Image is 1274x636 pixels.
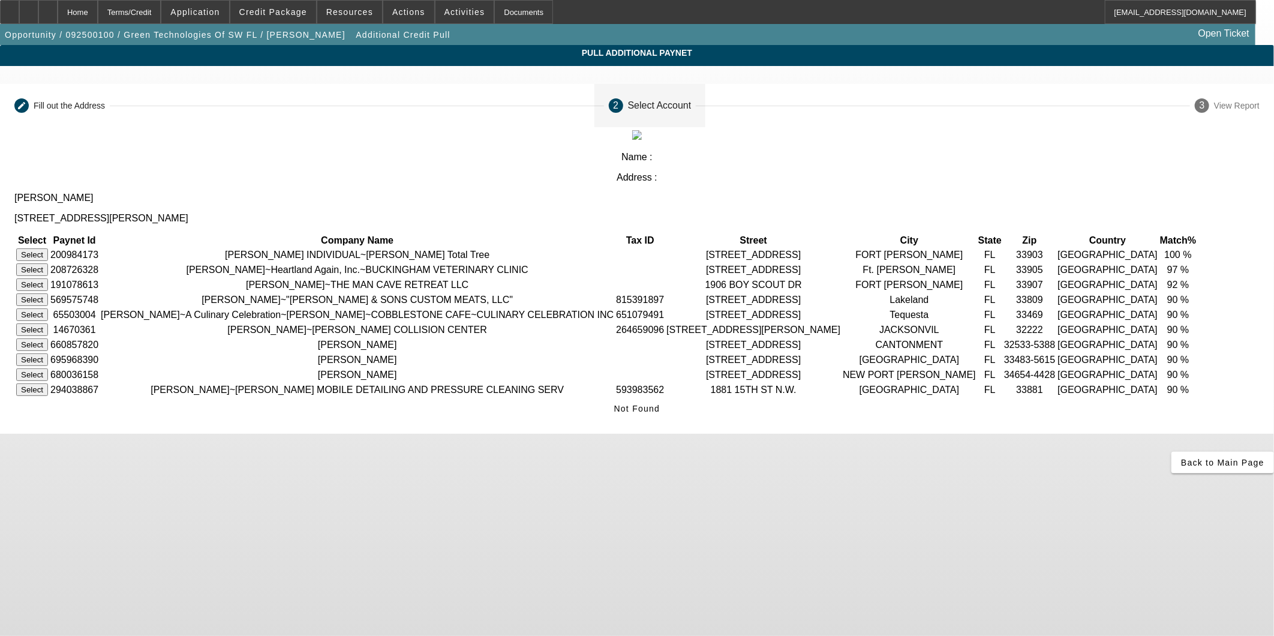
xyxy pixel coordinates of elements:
td: 92 % [1159,278,1197,292]
td: FL [978,263,1002,277]
td: [STREET_ADDRESS] [666,263,841,277]
button: Select [16,263,48,276]
button: Select [16,338,48,351]
td: 90 % [1159,338,1197,352]
td: 33905 [1003,263,1056,277]
span: Application [170,7,220,17]
td: 14670361 [50,323,99,337]
td: 90 % [1159,323,1197,337]
th: Country [1057,235,1158,247]
td: 90 % [1159,353,1197,367]
td: Tequesta [842,308,976,322]
td: [GEOGRAPHIC_DATA] [1057,293,1158,307]
span: Activities [444,7,485,17]
td: FORT [PERSON_NAME] [842,248,976,262]
td: [STREET_ADDRESS] [666,248,841,262]
td: 593983562 [615,383,665,397]
p: Name : [14,152,1260,163]
td: [STREET_ADDRESS] [666,353,841,367]
td: 90 % [1159,293,1197,307]
td: 65503004 [50,308,99,322]
span: Pull Additional Paynet [9,48,1265,58]
th: Paynet Id [50,235,99,247]
button: Select [16,368,48,381]
td: [STREET_ADDRESS] [666,338,841,352]
p: [STREET_ADDRESS][PERSON_NAME] [14,213,1260,224]
span: Resources [326,7,373,17]
td: 33907 [1003,278,1056,292]
td: 33469 [1003,308,1056,322]
td: [STREET_ADDRESS][PERSON_NAME] [666,323,841,337]
td: [PERSON_NAME] [100,353,614,367]
button: Select [16,353,48,366]
td: 90 % [1159,308,1197,322]
td: FL [978,383,1002,397]
th: Tax ID [615,235,665,247]
td: [GEOGRAPHIC_DATA] [1057,308,1158,322]
span: Opportunity / 092500100 / Green Technologies Of SW FL / [PERSON_NAME] [5,30,345,40]
button: Resources [317,1,382,23]
button: Not Found [609,398,665,419]
td: 90 % [1159,383,1197,397]
th: Select [16,235,49,247]
td: [GEOGRAPHIC_DATA] [1057,338,1158,352]
td: FL [978,338,1002,352]
td: 815391897 [615,293,665,307]
button: Select [16,383,48,396]
th: Zip [1003,235,1056,247]
td: NEW PORT [PERSON_NAME] [842,368,976,382]
td: [GEOGRAPHIC_DATA] [1057,248,1158,262]
button: Activities [435,1,494,23]
button: Back to Main Page [1171,452,1274,473]
span: 2 [613,100,618,111]
td: 97 % [1159,263,1197,277]
td: CANTONMENT [842,338,976,352]
button: Select [16,308,48,321]
td: 33483-5615 [1003,353,1056,367]
td: [PERSON_NAME]~"[PERSON_NAME] & SONS CUSTOM MEATS, LLC" [100,293,614,307]
td: 34654-4428 [1003,368,1056,382]
td: 100 % [1159,248,1197,262]
td: [GEOGRAPHIC_DATA] [842,353,976,367]
span: Actions [392,7,425,17]
td: FL [978,293,1002,307]
span: Credit Package [239,7,307,17]
button: Select [16,278,48,291]
th: Street [666,235,841,247]
td: FL [978,308,1002,322]
td: 695968390 [50,353,99,367]
td: 33903 [1003,248,1056,262]
td: 32533-5388 [1003,338,1056,352]
td: 33809 [1003,293,1056,307]
p: Address : [14,172,1260,183]
td: [PERSON_NAME] INDIVIDUAL~[PERSON_NAME] Total Tree [100,248,614,262]
button: Additional Credit Pull [353,24,453,46]
a: Open Ticket [1194,23,1254,44]
td: 208726328 [50,263,99,277]
td: FORT [PERSON_NAME] [842,278,976,292]
td: JACKSONVIL [842,323,976,337]
td: [STREET_ADDRESS] [666,368,841,382]
div: Fill out the Address [34,101,105,110]
td: [PERSON_NAME]~[PERSON_NAME] MOBILE DETAILING AND PRESSURE CLEANING SERV [100,383,614,397]
td: [GEOGRAPHIC_DATA] [1057,278,1158,292]
td: FL [978,323,1002,337]
td: 200984173 [50,248,99,262]
td: [PERSON_NAME]~THE MAN CAVE RETREAT LLC [100,278,614,292]
td: 32222 [1003,323,1056,337]
th: Match% [1159,235,1197,247]
td: [PERSON_NAME]~Heartland Again, Inc.~BUCKINGHAM VETERINARY CLINIC [100,263,614,277]
td: [GEOGRAPHIC_DATA] [1057,383,1158,397]
th: State [978,235,1002,247]
th: City [842,235,976,247]
td: 90 % [1159,368,1197,382]
span: Not Found [614,404,660,413]
td: [PERSON_NAME] [100,368,614,382]
td: 569575748 [50,293,99,307]
td: [STREET_ADDRESS] [666,293,841,307]
td: Lakeland [842,293,976,307]
td: 33881 [1003,383,1056,397]
td: 660857820 [50,338,99,352]
td: 680036158 [50,368,99,382]
td: [GEOGRAPHIC_DATA] [1057,263,1158,277]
